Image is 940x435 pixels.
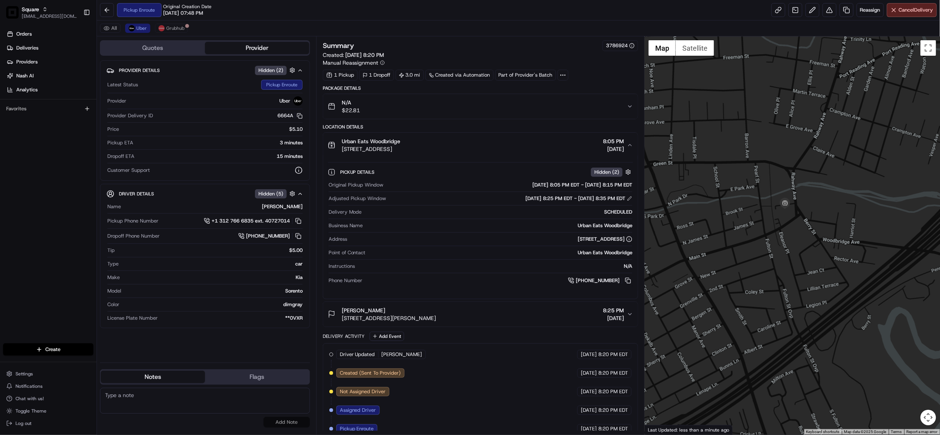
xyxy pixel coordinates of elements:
[107,126,119,133] span: Price
[581,388,597,395] span: [DATE]
[603,314,624,322] span: [DATE]
[238,232,303,240] a: [PHONE_NUMBER]
[323,42,354,49] h3: Summary
[118,247,303,254] div: $5.00
[107,315,158,322] span: License Plate Number
[3,406,93,416] button: Toggle Theme
[8,113,14,120] div: 📗
[204,217,303,225] a: +1 312 766 6835 ext. 40727014
[369,249,633,256] div: Urban Eats Woodbridge
[323,59,385,67] button: Manual Reassignment
[122,260,303,267] div: car
[16,86,38,93] span: Analytics
[342,314,436,322] span: [STREET_ADDRESS][PERSON_NAME]
[899,7,933,14] span: Cancel Delivery
[136,139,303,146] div: 3 minutes
[382,351,422,358] span: [PERSON_NAME]
[16,72,34,79] span: Nash AI
[3,84,96,96] a: Analytics
[342,99,360,106] span: N/A
[340,169,376,175] span: Pickup Details
[8,8,23,24] img: Nash
[598,407,628,414] span: 8:20 PM EDT
[73,113,124,120] span: API Documentation
[124,203,303,210] div: [PERSON_NAME]
[396,70,424,80] div: 3.0 mi
[594,169,619,176] span: Hidden ( 2 )
[576,277,620,284] span: [PHONE_NUMBER]
[125,24,150,33] button: Uber
[163,3,212,10] span: Original Creation Date
[857,3,884,17] button: Reassign
[107,247,115,254] span: Tip
[907,430,938,434] a: Report a map error
[15,383,43,389] span: Notifications
[55,131,94,137] a: Powered byPylon
[158,25,165,31] img: 5e692f75ce7d37001a5d71f1
[132,77,141,86] button: Start new chat
[26,82,98,88] div: We're available if you need us!
[342,145,401,153] span: [STREET_ADDRESS]
[8,31,141,44] p: Welcome 👋
[844,430,887,434] span: Map data ©2025 Google
[3,42,96,54] a: Deliveries
[323,51,384,59] span: Created:
[119,191,154,197] span: Driver Details
[289,126,303,133] span: $5.10
[581,370,597,377] span: [DATE]
[329,182,384,188] span: Original Pickup Window
[124,288,303,295] div: Sorento
[887,3,937,17] button: CancelDelivery
[258,190,283,197] span: Hidden ( 5 )
[107,112,153,119] span: Provider Delivery ID
[101,371,205,383] button: Notes
[340,370,401,377] span: Created (Sent To Provider)
[15,408,46,414] span: Toggle Theme
[22,5,39,13] button: Square
[525,195,632,202] div: [DATE] 8:25 PM EDT - [DATE] 8:35 PM EDT
[6,6,19,19] img: Square
[107,153,134,160] span: Dropoff ETA
[5,110,62,123] a: 📗Knowledge Base
[329,195,386,202] span: Adjusted Pickup Window
[20,50,128,58] input: Clear
[323,70,358,80] div: 1 Pickup
[258,67,283,74] span: Hidden ( 2 )
[205,42,309,54] button: Provider
[581,425,597,432] span: [DATE]
[591,167,633,177] button: Hidden (2)
[323,158,638,299] div: Urban Eats Woodbridge[STREET_ADDRESS]8:05 PM[DATE]
[3,103,93,115] div: Favorites
[329,222,363,229] span: Business Name
[107,217,158,224] span: Pickup Phone Number
[387,182,633,188] div: [DATE] 8:05 PM EDT - [DATE] 8:15 PM EDT
[107,203,121,210] span: Name
[860,7,880,14] span: Reassign
[676,40,714,56] button: Show satellite imagery
[3,28,96,40] a: Orders
[323,302,638,327] button: [PERSON_NAME][STREET_ADDRESS][PERSON_NAME]8:25 PM[DATE]
[603,145,624,153] span: [DATE]
[205,371,309,383] button: Flags
[340,425,374,432] span: Pickup Enroute
[107,139,133,146] span: Pickup ETA
[359,70,394,80] div: 1 Dropoff
[606,42,635,49] button: 3786924
[22,13,77,19] span: [EMAIL_ADDRESS][DOMAIN_NAME]
[645,425,733,435] div: Last Updated: less than a minute ago
[323,94,638,119] button: N/A$22.81
[329,236,347,243] span: Address
[3,381,93,392] button: Notifications
[15,396,44,402] span: Chat with us!
[166,25,184,31] span: Grubhub
[3,343,93,356] button: Create
[578,236,632,243] div: [STREET_ADDRESS]
[16,31,32,38] span: Orders
[340,388,386,395] span: Not Assigned Driver
[365,209,633,216] div: SCHEDULED
[323,85,639,91] div: Package Details
[3,393,93,404] button: Chat with us!
[3,3,80,22] button: SquareSquare[EMAIL_ADDRESS][DOMAIN_NAME]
